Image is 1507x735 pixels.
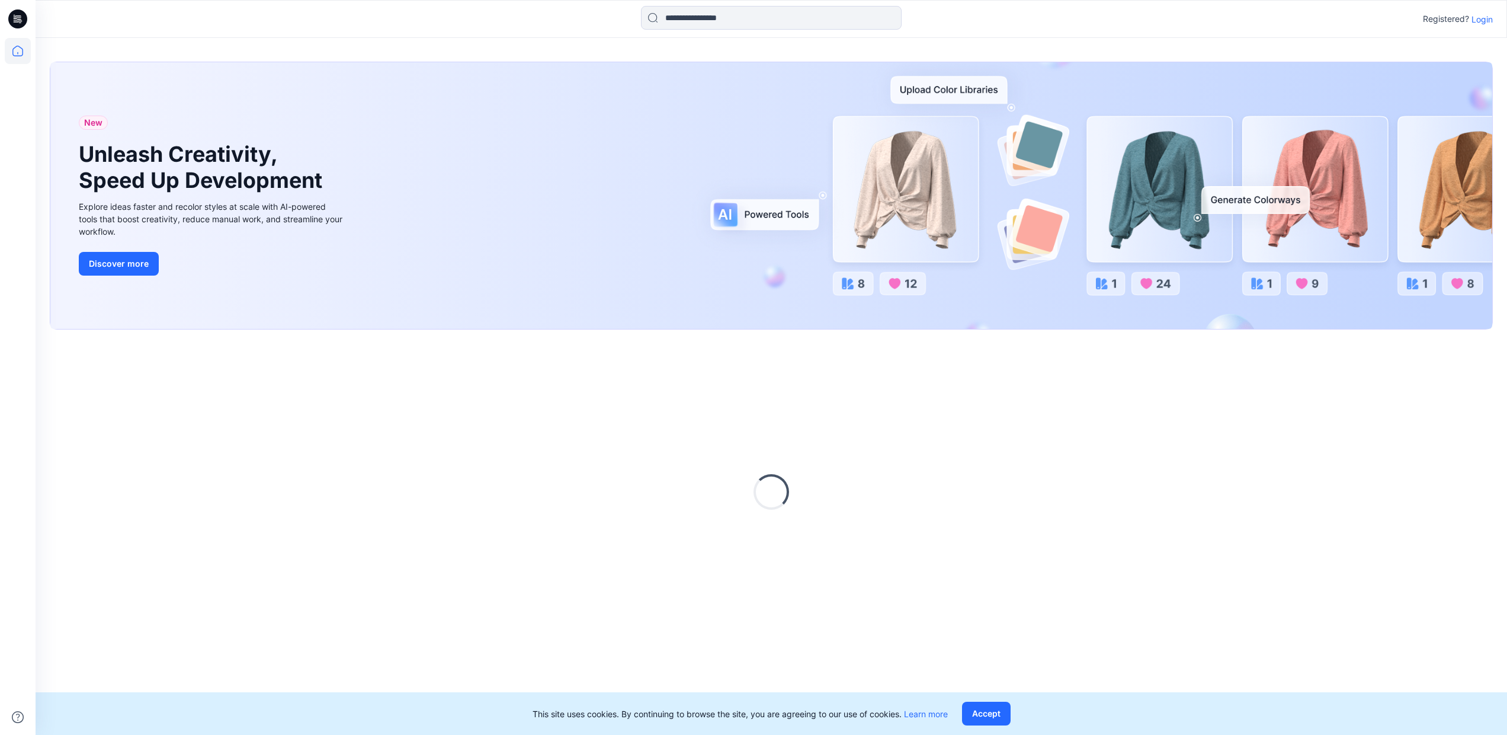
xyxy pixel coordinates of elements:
[84,116,102,130] span: New
[1471,13,1493,25] p: Login
[962,702,1011,726] button: Accept
[1423,12,1469,26] p: Registered?
[904,709,948,719] a: Learn more
[533,708,948,720] p: This site uses cookies. By continuing to browse the site, you are agreeing to our use of cookies.
[79,252,345,276] a: Discover more
[79,252,159,276] button: Discover more
[79,200,345,238] div: Explore ideas faster and recolor styles at scale with AI-powered tools that boost creativity, red...
[79,142,328,193] h1: Unleash Creativity, Speed Up Development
